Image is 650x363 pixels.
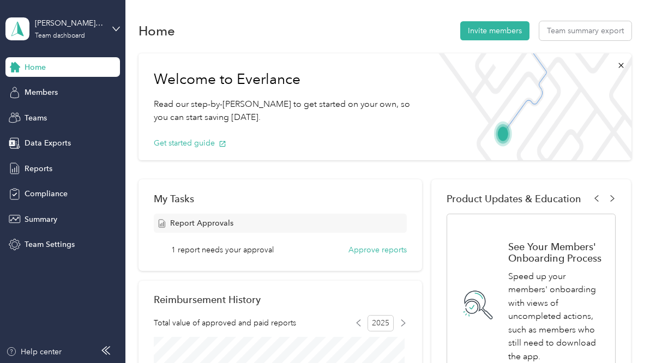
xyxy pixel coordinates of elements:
[154,98,416,124] p: Read our step-by-[PERSON_NAME] to get started on your own, so you can start saving [DATE].
[25,112,47,124] span: Teams
[6,346,62,358] button: Help center
[35,17,103,29] div: [PERSON_NAME] Team
[154,193,407,204] div: My Tasks
[431,53,631,160] img: Welcome to everlance
[348,244,407,256] button: Approve reports
[25,87,58,98] span: Members
[154,317,296,329] span: Total value of approved and paid reports
[154,137,226,149] button: Get started guide
[25,62,46,73] span: Home
[25,239,75,250] span: Team Settings
[508,241,604,264] h1: See Your Members' Onboarding Process
[171,244,274,256] span: 1 report needs your approval
[139,25,175,37] h1: Home
[25,214,57,225] span: Summary
[154,71,416,88] h1: Welcome to Everlance
[539,21,631,40] button: Team summary export
[25,137,71,149] span: Data Exports
[460,21,529,40] button: Invite members
[25,188,68,199] span: Compliance
[368,315,394,331] span: 2025
[589,302,650,363] iframe: Everlance-gr Chat Button Frame
[35,33,85,39] div: Team dashboard
[25,163,52,174] span: Reports
[154,294,261,305] h2: Reimbursement History
[447,193,581,204] span: Product Updates & Education
[170,217,233,229] span: Report Approvals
